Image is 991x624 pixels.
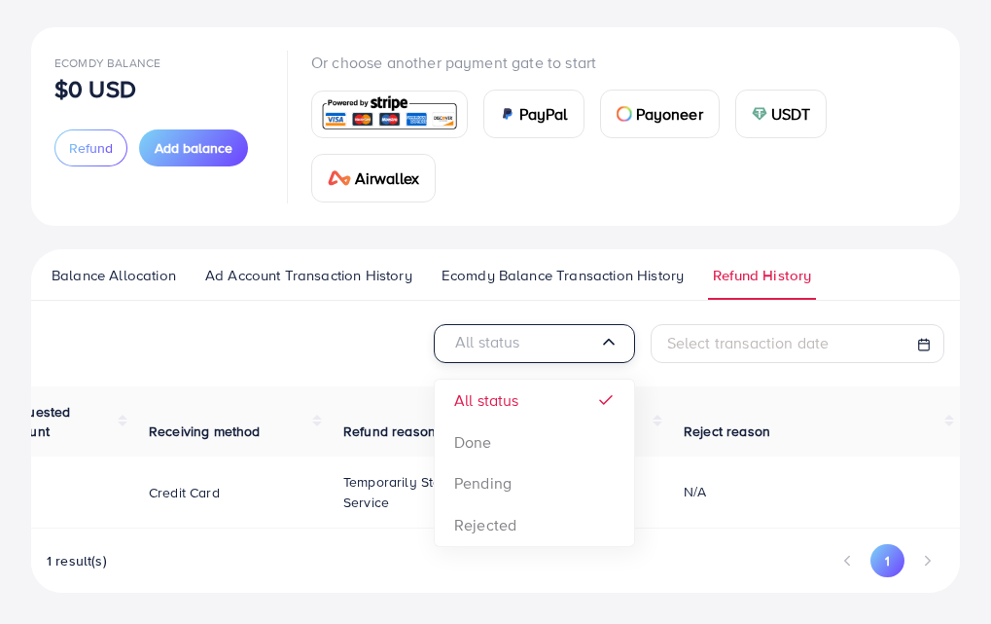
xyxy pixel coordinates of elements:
span: USDT [771,102,811,126]
span: Balance Allocation [52,265,176,286]
span: Temporarily stop using service [343,472,489,511]
p: Or choose another payment gate to start [311,51,937,74]
span: Requested amount [3,402,70,441]
span: Refund History [713,265,811,286]
span: Payoneer [636,102,703,126]
li: Pending [435,462,634,504]
img: card [500,106,515,122]
ul: Pagination [831,544,944,577]
p: $0 USD [54,77,136,100]
span: Reject reason [684,422,770,441]
span: Receiving method [149,422,261,441]
span: N/A [684,482,706,501]
span: Add balance [155,138,232,158]
img: card [318,93,461,135]
button: Add balance [139,129,248,166]
span: Airwallex [355,166,419,190]
li: Rejected [435,504,634,546]
span: Refund [69,138,113,158]
p: Credit card [149,481,220,504]
span: Ecomdy Balance Transaction History [442,265,684,286]
iframe: Chat [908,536,976,609]
a: cardAirwallex [311,154,436,202]
li: All status [435,380,634,422]
a: cardPayoneer [600,90,720,138]
span: 1 result(s) [47,551,107,570]
span: Ecomdy Balance [54,55,160,71]
input: Search for option [450,328,599,358]
button: Go to page 1 [870,544,904,577]
button: Refund [54,129,127,166]
img: card [617,106,632,122]
img: card [328,170,351,186]
a: card [311,91,468,138]
a: cardPayPal [483,90,584,138]
span: Ad Account Transaction History [205,265,412,286]
img: card [752,106,767,122]
li: Done [435,422,634,463]
span: Select transaction date [667,332,830,353]
span: Refund reason [343,422,436,441]
span: PayPal [519,102,568,126]
div: Search for option [434,324,635,363]
a: cardUSDT [735,90,828,138]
